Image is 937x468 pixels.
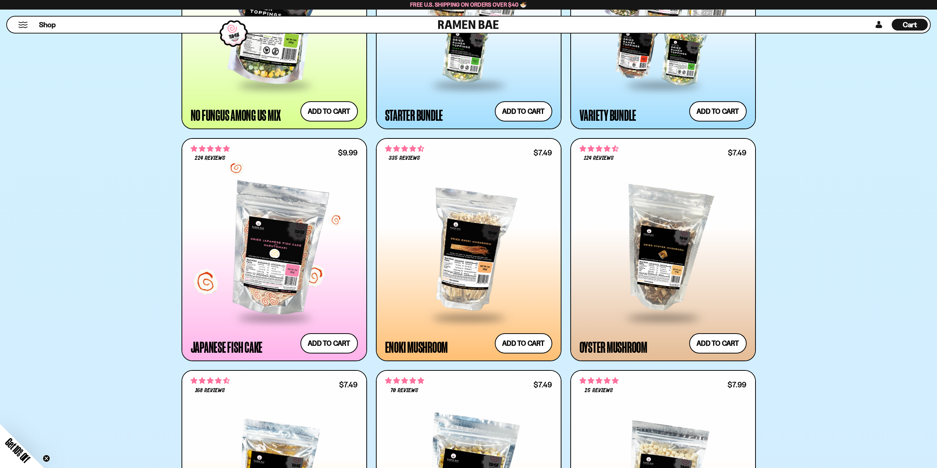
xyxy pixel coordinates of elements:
div: $7.49 [728,149,746,156]
div: Japanese Fish Cake [191,340,263,353]
a: 4.68 stars 124 reviews $7.49 Oyster Mushroom Add to cart [570,138,756,362]
button: Close teaser [43,455,50,462]
div: $7.49 [339,381,357,388]
button: Add to cart [689,333,747,353]
span: 335 reviews [389,155,420,161]
button: Add to cart [495,101,552,122]
div: Variety Bundle [580,108,637,122]
span: Shop [39,20,56,30]
span: 4.76 stars [191,144,230,154]
span: Free U.S. Shipping on Orders over $40 🍜 [410,1,527,8]
button: Add to cart [495,333,552,353]
span: Cart [903,20,917,29]
span: 4.68 stars [580,144,619,154]
div: $7.99 [728,381,746,388]
div: $7.49 [533,381,552,388]
button: Add to cart [300,333,358,353]
span: 4.53 stars [385,144,424,154]
span: 124 reviews [584,155,614,161]
div: $7.49 [533,149,552,156]
span: 25 reviews [585,388,613,394]
div: Oyster Mushroom [580,340,647,353]
span: 70 reviews [391,388,418,394]
a: Shop [39,19,56,31]
div: Enoki Mushroom [385,340,448,353]
span: 4.73 stars [191,376,230,386]
div: $9.99 [338,149,357,156]
a: 4.53 stars 335 reviews $7.49 Enoki Mushroom Add to cart [376,138,561,362]
span: Get 10% Off [3,436,32,465]
button: Add to cart [300,101,358,122]
div: Starter Bundle [385,108,443,122]
button: Add to cart [689,101,747,122]
button: Mobile Menu Trigger [18,22,28,28]
span: 224 reviews [195,155,225,161]
span: 168 reviews [195,388,225,394]
div: No Fungus Among Us Mix [191,108,281,122]
a: Cart [892,17,928,33]
a: 4.76 stars 224 reviews $9.99 Japanese Fish Cake Add to cart [182,138,367,362]
span: 4.90 stars [385,376,424,386]
span: 4.80 stars [580,376,619,386]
